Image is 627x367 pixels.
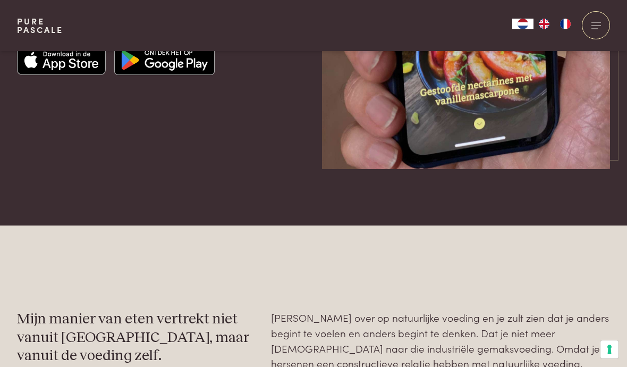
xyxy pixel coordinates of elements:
aside: Language selected: Nederlands [512,19,576,29]
img: Google app store [114,45,215,75]
ul: Language list [533,19,576,29]
button: Uw voorkeuren voor toestemming voor trackingtechnologieën [600,340,618,358]
a: NL [512,19,533,29]
a: EN [533,19,555,29]
a: FR [555,19,576,29]
div: Language [512,19,533,29]
img: Apple app store [17,45,106,75]
a: PurePascale [17,17,63,34]
h3: Mijn manier van eten vertrekt niet vanuit [GEOGRAPHIC_DATA], maar vanuit de voeding zelf. [17,310,255,365]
